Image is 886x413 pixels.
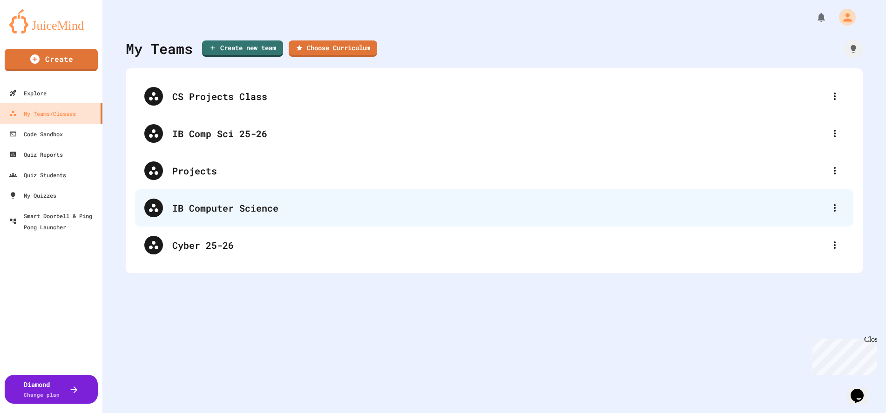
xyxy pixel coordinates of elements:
[172,127,825,140] div: IB Comp Sci 25-26
[5,375,98,404] button: DiamondChange plan
[135,115,853,152] div: IB Comp Sci 25-26
[9,128,63,140] div: Code Sandbox
[172,201,825,215] div: IB Computer Science
[135,226,853,264] div: Cyber 25-26
[172,89,825,103] div: CS Projects Class
[9,9,93,33] img: logo-orange.svg
[9,169,66,180] div: Quiz Students
[172,238,825,252] div: Cyber 25-26
[9,108,76,119] div: My Teams/Classes
[24,380,60,399] div: Diamond
[126,38,193,59] div: My Teams
[9,87,47,99] div: Explore
[798,9,829,25] div: My Notifications
[135,152,853,189] div: Projects
[9,149,63,160] div: Quiz Reports
[847,376,877,404] iframe: chat widget
[202,40,283,57] a: Create new team
[9,190,56,201] div: My Quizzes
[172,164,825,178] div: Projects
[809,335,877,375] iframe: chat widget
[4,4,64,59] div: Chat with us now!Close
[829,7,858,28] div: My Account
[24,391,60,398] span: Change plan
[289,40,377,57] a: Choose Curriculum
[844,40,863,58] div: How it works
[9,210,99,233] div: Smart Doorbell & Ping Pong Launcher
[135,189,853,226] div: IB Computer Science
[135,78,853,115] div: CS Projects Class
[5,49,98,71] a: Create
